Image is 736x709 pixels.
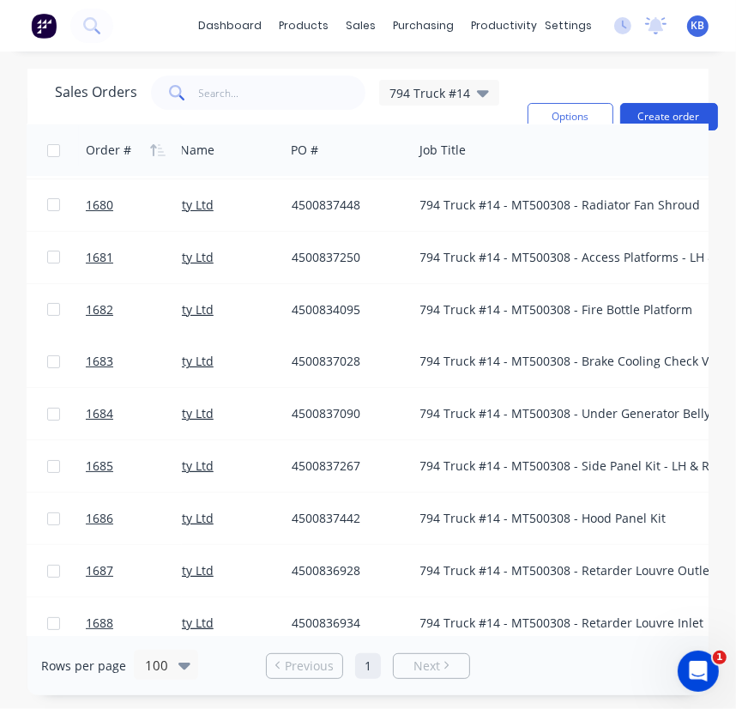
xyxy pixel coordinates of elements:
[86,336,189,387] a: 1683
[528,103,613,130] button: Options
[86,197,113,214] span: 1680
[292,353,401,370] div: 4500837028
[86,615,113,632] span: 1688
[267,657,342,675] a: Previous page
[292,301,401,318] div: 4500834095
[86,353,113,370] span: 1683
[292,405,401,422] div: 4500837090
[285,657,334,675] span: Previous
[86,458,113,475] span: 1685
[292,458,401,475] div: 4500837267
[291,142,318,159] div: PO #
[678,651,719,692] iframe: Intercom live chat
[355,653,381,679] a: Page 1 is your current page
[86,562,113,579] span: 1687
[292,615,401,632] div: 4500836934
[259,653,477,679] ul: Pagination
[691,18,705,33] span: KB
[55,84,137,100] h1: Sales Orders
[190,13,271,39] a: dashboard
[86,440,189,492] a: 1685
[419,142,466,159] div: Job Title
[86,249,113,266] span: 1681
[463,13,546,39] div: productivity
[413,657,440,675] span: Next
[86,493,189,544] a: 1686
[86,510,113,527] span: 1686
[199,76,366,110] input: Search...
[86,284,189,336] a: 1682
[86,179,189,231] a: 1680
[271,13,338,39] div: products
[620,103,718,130] button: Create order
[86,142,131,159] div: Order #
[385,13,463,39] div: purchasing
[713,651,727,664] span: 1
[292,249,401,266] div: 4500837250
[338,13,385,39] div: sales
[292,510,401,527] div: 4500837442
[86,405,113,422] span: 1684
[86,301,113,318] span: 1682
[41,657,126,675] span: Rows per page
[31,13,57,39] img: Factory
[292,562,401,579] div: 4500836928
[536,13,600,39] div: settings
[86,388,189,439] a: 1684
[86,232,189,283] a: 1681
[86,597,189,649] a: 1688
[389,84,470,102] span: 794 Truck #14
[394,657,469,675] a: Next page
[86,545,189,597] a: 1687
[292,197,401,214] div: 4500837448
